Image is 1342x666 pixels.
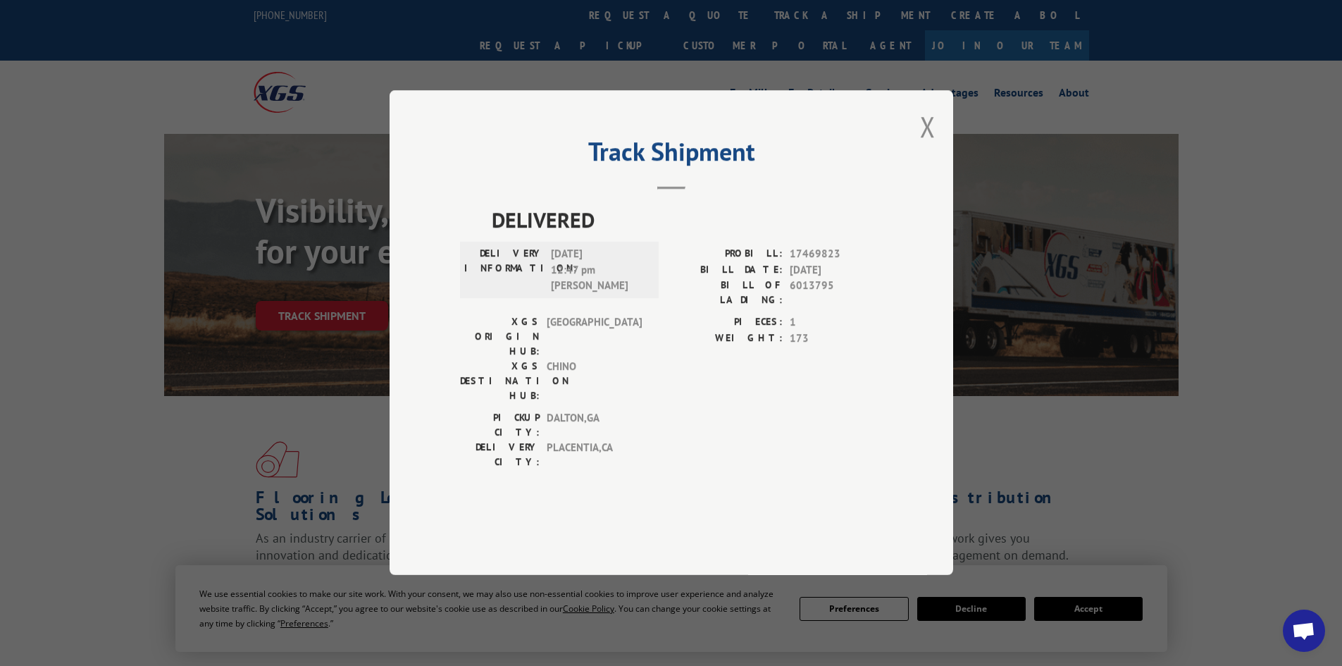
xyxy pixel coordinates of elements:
label: DELIVERY CITY: [460,440,540,470]
span: PLACENTIA , CA [547,440,642,470]
label: XGS DESTINATION HUB: [460,359,540,404]
span: 6013795 [790,278,883,308]
span: [DATE] 12:47 pm [PERSON_NAME] [551,247,646,295]
span: [DATE] [790,262,883,278]
span: 1 [790,315,883,331]
label: PIECES: [671,315,783,331]
label: DELIVERY INFORMATION: [464,247,544,295]
label: BILL OF LADING: [671,278,783,308]
span: 17469823 [790,247,883,263]
label: PROBILL: [671,247,783,263]
label: PICKUP CITY: [460,411,540,440]
span: DELIVERED [492,204,883,236]
label: XGS ORIGIN HUB: [460,315,540,359]
button: Close modal [920,108,936,145]
label: BILL DATE: [671,262,783,278]
span: DALTON , GA [547,411,642,440]
span: [GEOGRAPHIC_DATA] [547,315,642,359]
div: Open chat [1283,610,1325,652]
span: CHINO [547,359,642,404]
label: WEIGHT: [671,331,783,347]
h2: Track Shipment [460,142,883,168]
span: 173 [790,331,883,347]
